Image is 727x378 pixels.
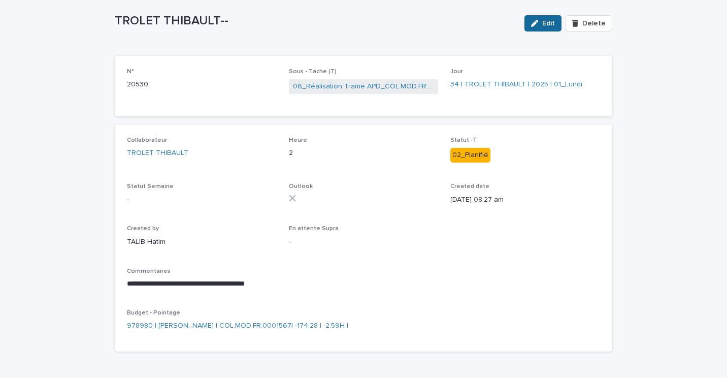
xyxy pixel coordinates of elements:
[127,268,171,274] span: Commentaires
[127,237,277,247] p: TALIB Hatim
[289,237,439,247] p: -
[127,195,277,205] p: -
[127,321,348,331] a: 978980 | [PERSON_NAME] | COL.MOD.FR.0001567| -174.28 | -2.59H |
[450,148,490,163] div: 02_Planifié
[115,14,516,28] p: TROLET THIBAULT--
[450,69,463,75] span: Jour
[289,183,313,190] span: Outlook
[289,137,307,143] span: Heure
[127,226,159,232] span: Created by
[566,15,612,31] button: Delete
[524,15,561,31] button: Edit
[450,79,582,90] a: 34 | TROLET THIBAULT | 2025 | 01_Lundi
[127,79,277,90] p: 20530
[582,20,606,27] span: Delete
[127,69,134,75] span: N°
[289,148,439,159] p: 2
[450,195,600,205] p: [DATE] 08:27 am
[293,81,435,92] a: 06_Réalisation Trame APD_COL.MOD.FR.0001567
[289,226,339,232] span: En attente Supra
[542,20,555,27] span: Edit
[127,137,167,143] span: Collaborateur
[289,69,337,75] span: Sous - Tâche (T)
[127,183,174,190] span: Statut Semaine
[127,148,188,159] a: TROLET THIBAULT
[450,183,489,190] span: Created date
[450,137,477,143] span: Statut -T
[127,310,180,316] span: Budget - Pointage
